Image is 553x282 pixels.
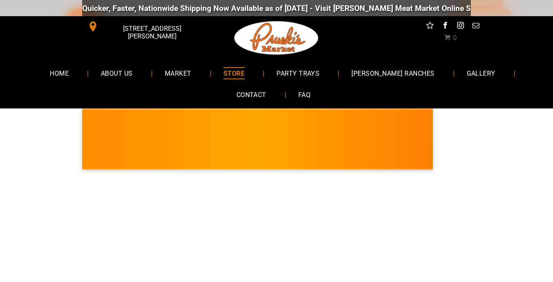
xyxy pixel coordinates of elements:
[425,20,435,33] a: Social network
[286,84,323,106] a: FAQ
[339,62,447,84] a: [PERSON_NAME] RANCHES
[453,34,457,42] span: 0
[471,20,481,33] a: email
[82,20,206,33] a: [STREET_ADDRESS][PERSON_NAME]
[264,62,332,84] a: PARTY TRAYS
[38,62,81,84] a: HOME
[233,16,320,60] img: Pruski-s+Market+HQ+Logo2-1920w.png
[89,62,145,84] a: ABOUT US
[440,20,451,33] a: facebook
[455,62,508,84] a: GALLERY
[100,21,204,44] span: [STREET_ADDRESS][PERSON_NAME]
[455,20,466,33] a: instagram
[224,84,279,106] a: CONTACT
[211,62,257,84] a: STORE
[153,62,204,84] a: MARKET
